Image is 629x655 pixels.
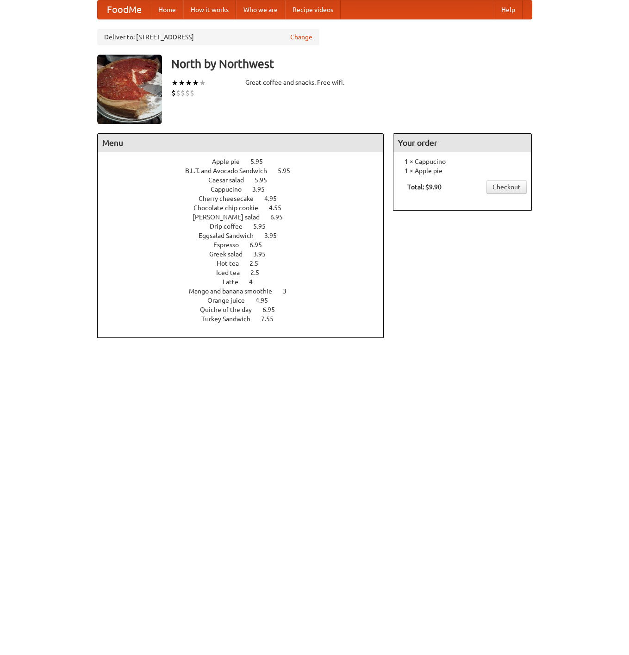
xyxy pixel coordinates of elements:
[200,306,261,313] span: Quiche of the day
[201,315,291,323] a: Turkey Sandwich 7.55
[393,134,531,152] h4: Your order
[262,306,284,313] span: 6.95
[193,204,268,212] span: Chocolate chip cookie
[185,78,192,88] li: ★
[97,55,162,124] img: angular.jpg
[208,176,253,184] span: Caesar salad
[171,88,176,98] li: $
[151,0,183,19] a: Home
[207,297,285,304] a: Orange juice 4.95
[252,186,274,193] span: 3.95
[207,297,254,304] span: Orange juice
[278,167,299,175] span: 5.95
[283,287,296,295] span: 3
[264,232,286,239] span: 3.95
[211,186,251,193] span: Cappucino
[223,278,270,286] a: Latte 4
[193,213,269,221] span: [PERSON_NAME] salad
[250,158,272,165] span: 5.95
[199,195,263,202] span: Cherry cheesecake
[199,232,263,239] span: Eggsalad Sandwich
[213,241,248,249] span: Espresso
[255,176,276,184] span: 5.95
[98,0,151,19] a: FoodMe
[290,32,312,42] a: Change
[199,232,294,239] a: Eggsalad Sandwich 3.95
[189,287,304,295] a: Mango and banana smoothie 3
[250,269,268,276] span: 2.5
[216,269,249,276] span: Iced tea
[269,204,291,212] span: 4.55
[249,241,271,249] span: 6.95
[193,204,299,212] a: Chocolate chip cookie 4.55
[264,195,286,202] span: 4.95
[193,213,300,221] a: [PERSON_NAME] salad 6.95
[223,278,248,286] span: Latte
[192,78,199,88] li: ★
[201,315,260,323] span: Turkey Sandwich
[185,167,276,175] span: B.L.T. and Avocado Sandwich
[212,158,249,165] span: Apple pie
[407,183,442,191] b: Total: $9.90
[213,241,279,249] a: Espresso 6.95
[217,260,248,267] span: Hot tea
[185,167,307,175] a: B.L.T. and Avocado Sandwich 5.95
[208,176,284,184] a: Caesar salad 5.95
[212,158,280,165] a: Apple pie 5.95
[189,287,281,295] span: Mango and banana smoothie
[183,0,236,19] a: How it works
[176,88,181,98] li: $
[216,269,276,276] a: Iced tea 2.5
[210,223,252,230] span: Drip coffee
[217,260,275,267] a: Hot tea 2.5
[171,55,532,73] h3: North by Northwest
[253,223,275,230] span: 5.95
[398,166,527,175] li: 1 × Apple pie
[185,88,190,98] li: $
[178,78,185,88] li: ★
[199,195,294,202] a: Cherry cheesecake 4.95
[253,250,275,258] span: 3.95
[270,213,292,221] span: 6.95
[209,250,283,258] a: Greek salad 3.95
[486,180,527,194] a: Checkout
[210,223,283,230] a: Drip coffee 5.95
[249,278,262,286] span: 4
[236,0,285,19] a: Who we are
[181,88,185,98] li: $
[398,157,527,166] li: 1 × Cappucino
[190,88,194,98] li: $
[261,315,283,323] span: 7.55
[98,134,384,152] h4: Menu
[494,0,523,19] a: Help
[171,78,178,88] li: ★
[200,306,292,313] a: Quiche of the day 6.95
[255,297,277,304] span: 4.95
[285,0,341,19] a: Recipe videos
[199,78,206,88] li: ★
[97,29,319,45] div: Deliver to: [STREET_ADDRESS]
[209,250,252,258] span: Greek salad
[245,78,384,87] div: Great coffee and snacks. Free wifi.
[249,260,268,267] span: 2.5
[211,186,282,193] a: Cappucino 3.95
